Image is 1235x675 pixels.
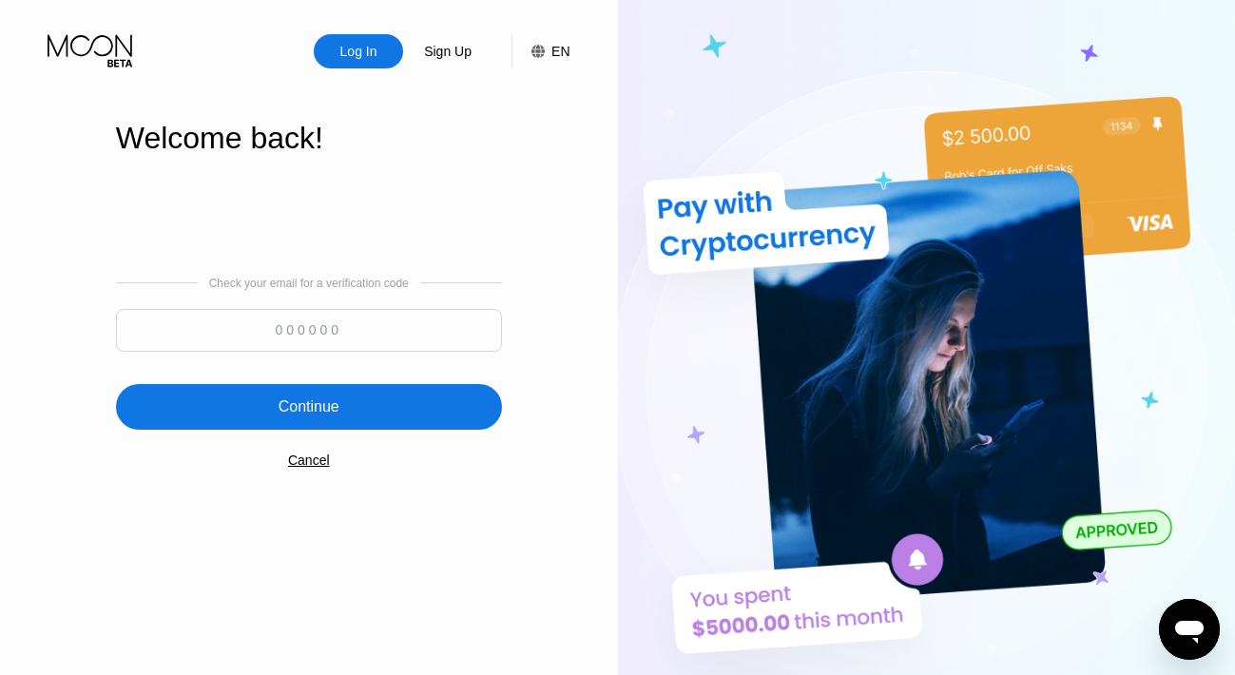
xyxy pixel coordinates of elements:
input: 000000 [116,309,502,352]
div: Sign Up [403,34,492,68]
div: Cancel [288,453,330,468]
div: EN [551,44,569,59]
div: Log In [338,42,379,61]
iframe: Button to launch messaging window [1159,599,1220,660]
div: Check your email for a verification code [209,277,409,290]
div: Continue [116,384,502,430]
div: Log In [314,34,403,68]
div: EN [511,34,569,68]
div: Continue [279,397,339,416]
div: Sign Up [422,42,473,61]
div: Welcome back! [116,121,502,156]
